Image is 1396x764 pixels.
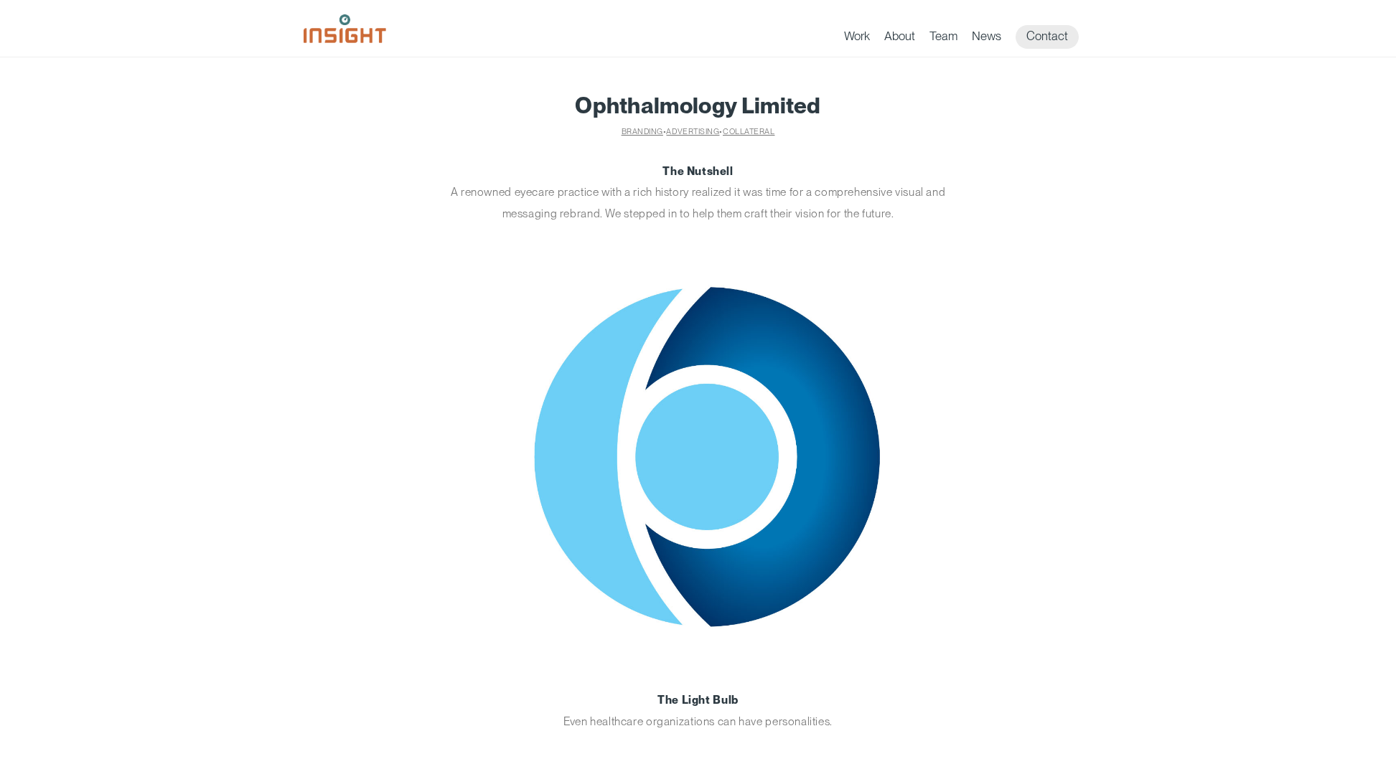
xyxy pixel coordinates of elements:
[429,161,968,225] p: A renowned eyecare practice with a rich history realized it was time for a comprehensive visual a...
[325,93,1072,118] h1: Ophthalmology Limited
[662,164,733,178] strong: The Nutshell
[622,127,663,136] a: Branding
[657,693,739,707] strong: The Light Bulb
[844,29,870,49] a: Work
[325,125,1072,139] h2: • •
[429,689,968,732] p: Even healthcare organizations can have personalities.
[1016,25,1079,49] a: Contact
[325,253,1072,661] img: Opl Icon
[723,127,774,136] a: Collateral
[304,14,386,43] img: Insight Marketing Design
[929,29,957,49] a: Team
[666,127,719,136] a: Advertising
[884,29,915,49] a: About
[972,29,1001,49] a: News
[844,25,1093,49] nav: primary navigation menu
